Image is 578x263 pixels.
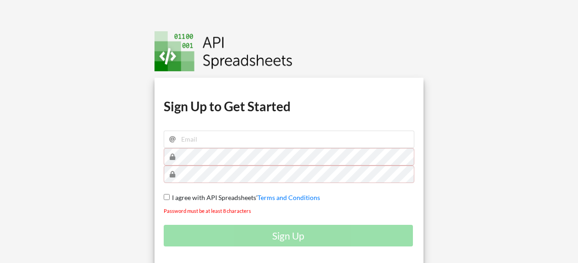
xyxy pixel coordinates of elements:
small: Password must be at least 8 characters [164,208,251,214]
input: Email [164,131,415,148]
img: Logo.png [155,31,292,71]
span: I agree with API Spreadsheets' [170,194,258,201]
h1: Sign Up to Get Started [164,98,415,114]
a: Terms and Conditions [258,194,320,201]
